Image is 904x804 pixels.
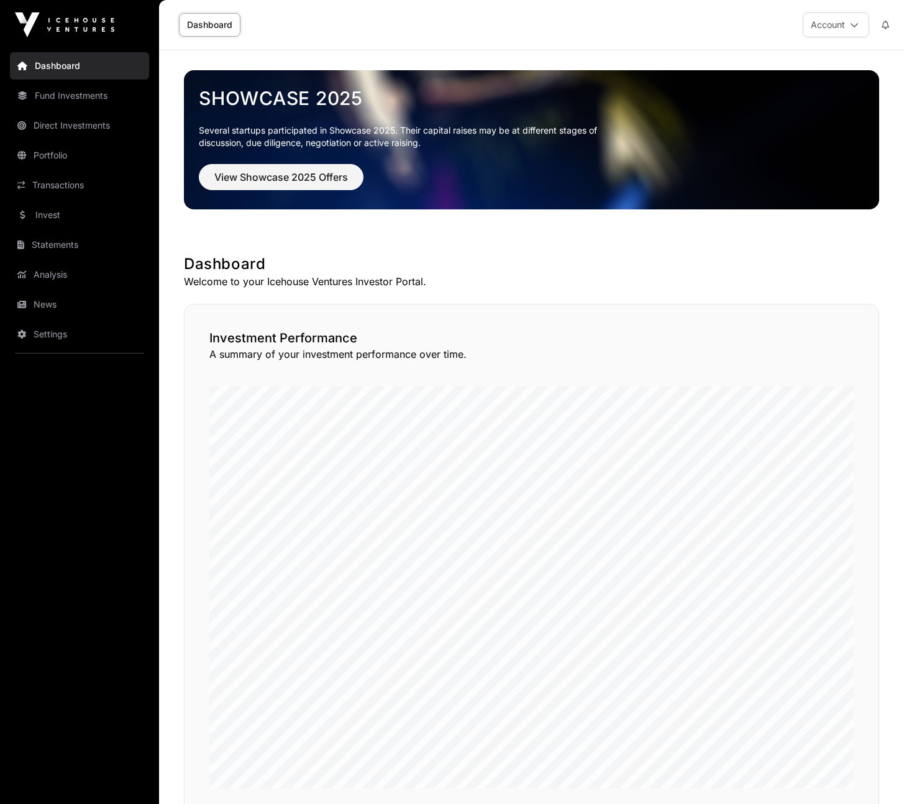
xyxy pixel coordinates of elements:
a: Statements [10,231,149,258]
p: Welcome to your Icehouse Ventures Investor Portal. [184,274,879,289]
button: View Showcase 2025 Offers [199,164,363,190]
iframe: Chat Widget [842,744,904,804]
a: Fund Investments [10,82,149,109]
a: Analysis [10,261,149,288]
a: Invest [10,201,149,229]
a: Portfolio [10,142,149,169]
p: A summary of your investment performance over time. [209,347,854,362]
h1: Dashboard [184,254,879,274]
h2: Investment Performance [209,329,854,347]
a: Showcase 2025 [199,87,864,109]
a: Dashboard [10,52,149,80]
img: Icehouse Ventures Logo [15,12,114,37]
a: Transactions [10,171,149,199]
span: View Showcase 2025 Offers [214,170,348,185]
button: Account [803,12,869,37]
a: Settings [10,321,149,348]
img: Showcase 2025 [184,70,879,209]
a: Dashboard [179,13,240,37]
a: View Showcase 2025 Offers [199,176,363,189]
a: Direct Investments [10,112,149,139]
p: Several startups participated in Showcase 2025. Their capital raises may be at different stages o... [199,124,616,149]
a: News [10,291,149,318]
